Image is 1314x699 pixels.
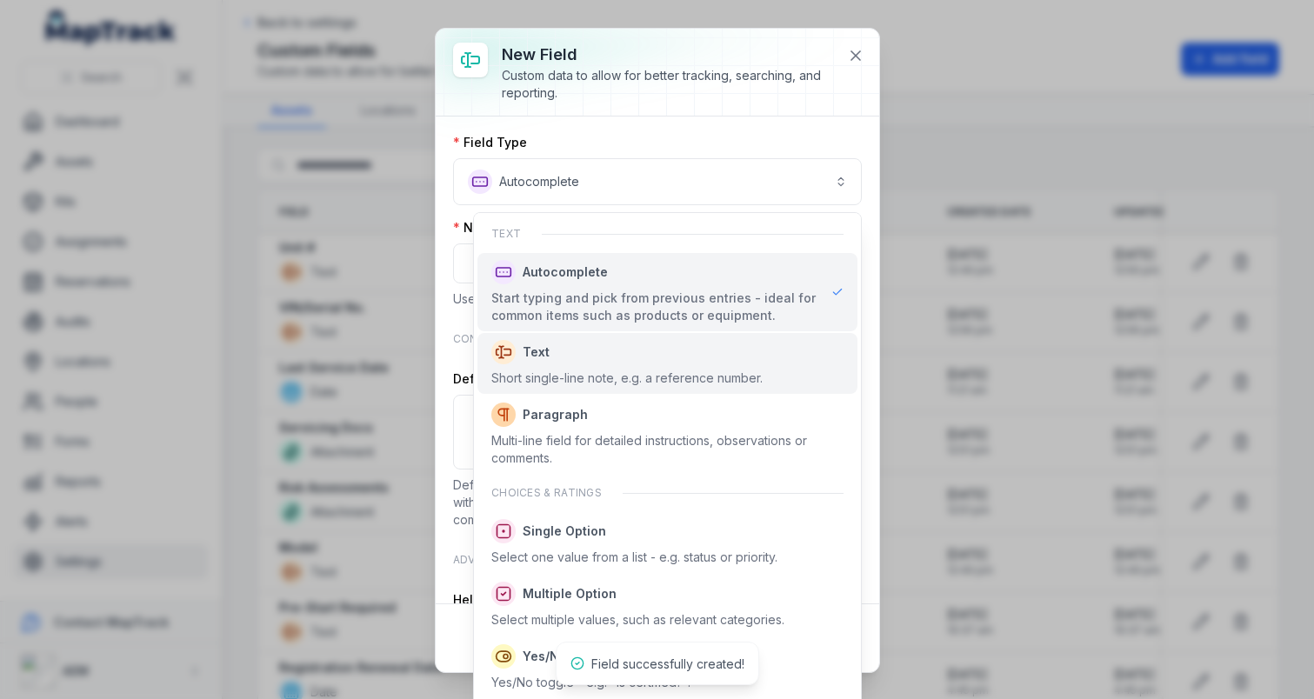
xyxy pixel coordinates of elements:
span: Autocomplete [523,263,608,281]
span: Multiple Option [523,585,617,602]
div: Select one value from a list - e.g. status or priority. [491,549,777,566]
span: Yes/No [523,648,567,665]
div: Short single-line note, e.g. a reference number. [491,369,763,387]
div: Text [477,216,857,251]
button: Autocomplete [453,158,862,205]
div: Multi-line field for detailed instructions, observations or comments. [491,432,844,467]
div: Choices & ratings [477,476,857,510]
div: Yes/No toggle - e.g. "Is certified?". [491,674,690,691]
span: Field successfully created! [591,656,744,671]
span: Text [523,343,550,361]
span: Paragraph [523,406,588,423]
span: Single Option [523,523,606,540]
div: Select multiple values, such as relevant categories. [491,611,784,629]
div: Start typing and pick from previous entries - ideal for common items such as products or equipment. [491,290,817,324]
